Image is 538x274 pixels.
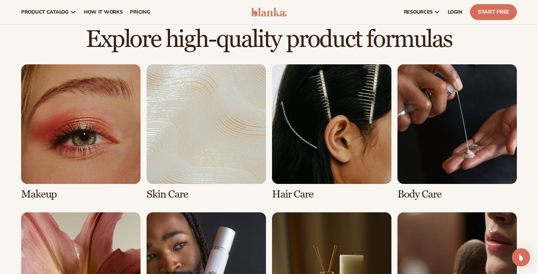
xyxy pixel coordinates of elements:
[397,64,517,200] div: 4 / 8
[21,27,517,52] h2: Explore high-quality product formulas
[84,9,123,15] span: How It Works
[397,188,517,200] h3: Body Care
[272,64,391,200] div: 3 / 8
[251,8,287,17] img: logo
[147,64,266,200] div: 2 / 8
[512,248,530,266] div: Open Intercom Messenger
[448,9,462,15] span: LOGIN
[404,9,433,15] span: resources
[470,4,517,20] a: Start Free
[21,9,69,15] span: product catalog
[21,64,141,200] div: 1 / 8
[21,188,141,200] h3: Makeup
[147,188,266,200] h3: Skin Care
[272,188,391,200] h3: Hair Care
[130,9,150,15] span: pricing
